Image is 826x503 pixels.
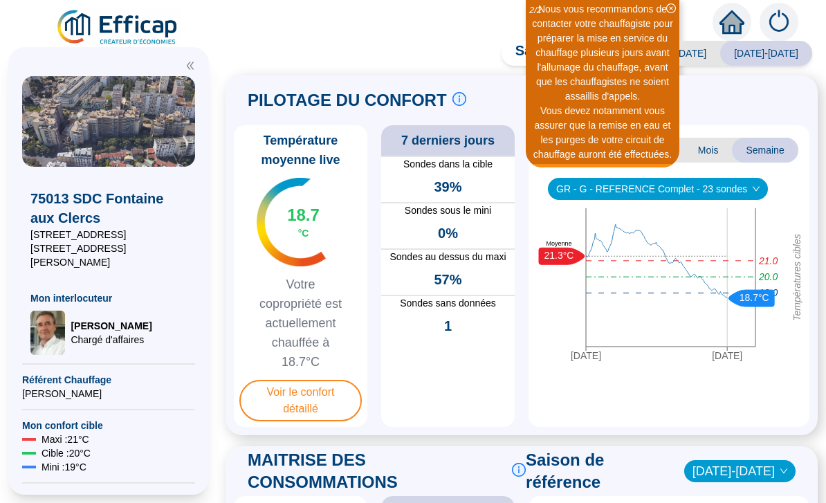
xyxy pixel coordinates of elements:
tspan: 19.0 [759,287,778,298]
span: [PERSON_NAME] [71,319,152,333]
span: Sondes au dessus du maxi [381,250,515,264]
span: [DATE]-[DATE] [720,41,812,66]
span: Mini : 19 °C [42,460,86,474]
i: 2 / 2 [529,5,542,15]
span: down [780,467,788,475]
span: Maxi : 21 °C [42,432,89,446]
span: Semaine [732,138,798,163]
img: indicateur températures [257,178,327,266]
tspan: 20.0 [758,271,778,282]
span: Mon confort cible [22,419,195,432]
tspan: [DATE] [712,350,742,361]
span: 39% [434,177,461,196]
span: Chargé d'affaires [71,333,152,347]
tspan: 21.0 [758,255,778,266]
span: 2019-2020 [692,461,787,482]
span: 18.7 [287,204,320,226]
div: Nous vous recommandons de contacter votre chauffagiste pour préparer la mise en service du chauff... [528,2,677,104]
span: Sondes sous le mini [381,203,515,218]
span: 1 [444,316,452,336]
span: [PERSON_NAME] [22,387,195,401]
span: Saison de référence [526,449,670,493]
span: Mois [684,138,733,163]
tspan: [DATE] [571,350,601,361]
div: Vous devez notamment vous assurer que la remise en eau et les purges de votre circuit de chauffag... [528,104,677,162]
span: Référent Chauffage [22,373,195,387]
span: Mon interlocuteur [30,291,187,305]
span: Cible : 20 °C [42,446,91,460]
span: close-circle [666,3,676,13]
span: double-left [185,61,195,71]
img: Chargé d'affaires [30,311,65,355]
span: Sondes dans la cible [381,157,515,172]
span: Température moyenne live [239,131,362,170]
span: GR - G - REFERENCE Complet - 23 sondes [556,179,760,199]
span: 75013 SDC Fontaine aux Clercs [30,189,187,228]
span: 7 derniers jours [401,131,495,150]
span: Sondes sans données [381,296,515,311]
span: Voir le confort détaillé [239,380,362,421]
span: [STREET_ADDRESS][PERSON_NAME] [30,241,187,269]
span: info-circle [512,463,526,477]
span: 0% [438,223,458,243]
span: down [752,185,760,193]
span: [STREET_ADDRESS] [30,228,187,241]
span: PILOTAGE DU CONFORT [248,89,447,111]
span: Saison analysée [502,41,623,66]
span: home [719,10,744,35]
span: MAITRISE DES CONSOMMATIONS [248,449,506,493]
text: Moyenne [546,240,571,247]
text: 21.3°C [544,250,574,261]
text: 18.7°C [740,291,769,302]
span: °C [298,226,309,240]
span: 57% [434,270,461,289]
tspan: Températures cibles [791,234,802,321]
span: info-circle [452,92,466,106]
span: Votre copropriété est actuellement chauffée à 18.7°C [239,275,362,372]
img: efficap energie logo [55,8,181,47]
img: alerts [760,3,798,42]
